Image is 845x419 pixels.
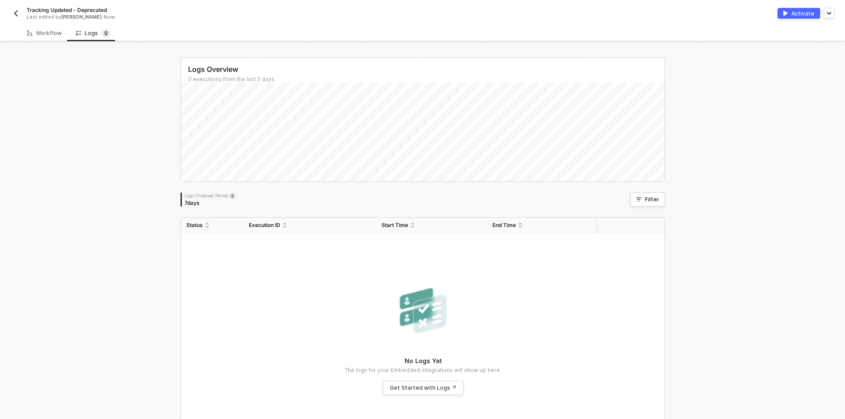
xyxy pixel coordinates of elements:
[249,222,280,229] span: Execution ID
[394,283,452,341] img: nologs
[61,14,102,20] span: [PERSON_NAME]
[492,222,516,229] span: End Time
[102,29,110,38] sup: 0
[630,192,665,207] button: Filter
[645,196,659,203] div: Filter
[487,218,598,233] th: End Time
[76,29,110,38] div: Logs
[27,14,402,20] div: Last edited by - Now
[345,367,501,374] p: The logs for your Embedded integrations will show up here.
[27,30,62,37] div: Workflow
[381,222,408,229] span: Start Time
[405,356,442,365] p: No Logs Yet
[188,65,664,74] div: Logs Overview
[778,8,820,19] button: activateActivate
[791,10,814,17] div: Activate
[186,222,203,229] span: Status
[181,218,244,233] th: Status
[12,10,20,17] img: back
[185,192,235,199] div: Logs Disposal Period
[783,11,788,16] img: activate
[244,218,377,233] th: Execution ID
[27,6,107,14] span: Tracking Updated - Deprecated
[188,76,664,83] div: 0 executions from the last 7 days
[185,200,235,207] div: 7 days
[383,381,464,395] a: Get Started with Logs ↗
[390,384,456,392] div: Get Started with Logs ↗
[11,8,21,19] button: back
[376,218,487,233] th: Start Time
